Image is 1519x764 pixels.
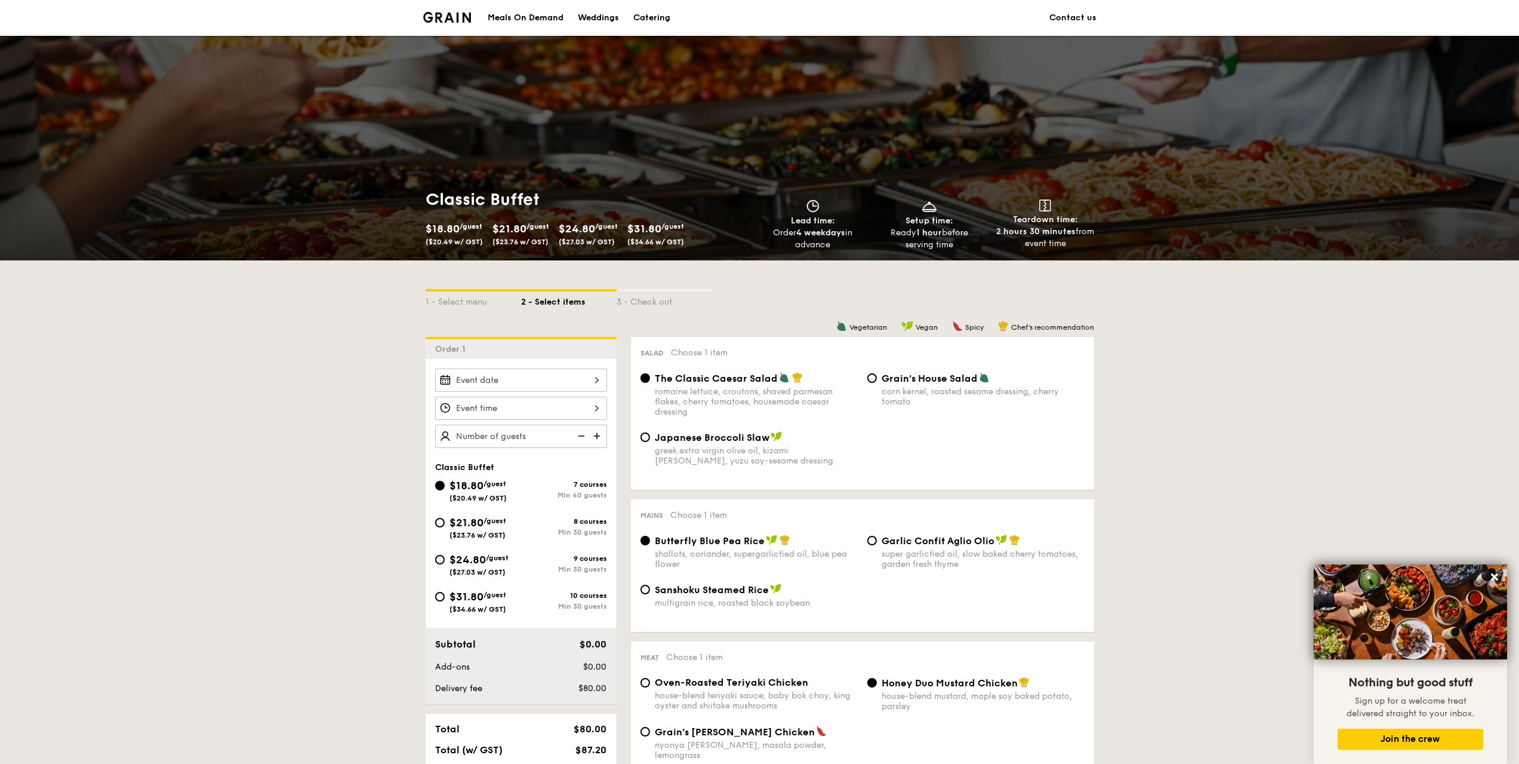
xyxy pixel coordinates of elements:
span: $18.80 [426,222,460,235]
img: icon-vegetarian.fe4039eb.svg [979,372,990,383]
div: 3 - Check out [617,292,712,308]
span: Choose 1 item [671,348,728,358]
a: Logotype [423,12,472,23]
div: 2 - Select items [521,292,617,308]
div: corn kernel, roasted sesame dressing, cherry tomato [882,386,1084,407]
img: icon-spicy.37a8142b.svg [952,321,963,332]
div: Min 30 guests [521,602,607,610]
span: $24.80 [559,222,595,235]
span: Add-ons [435,662,470,672]
span: $87.20 [575,744,606,756]
span: /guest [483,517,506,525]
span: Grain's [PERSON_NAME] Chicken [655,726,815,738]
img: DSC07876-Edit02-Large.jpeg [1314,564,1507,659]
img: icon-vegetarian.fe4039eb.svg [779,372,790,383]
span: ($34.66 w/ GST) [449,605,506,613]
span: Butterfly Blue Pea Rice [655,535,765,547]
span: Lead time: [791,216,835,226]
span: $80.00 [574,723,606,735]
span: Teardown time: [1013,214,1078,225]
span: $31.80 [627,222,661,235]
input: Honey Duo Mustard Chickenhouse-blend mustard, maple soy baked potato, parsley [867,678,877,688]
div: greek extra virgin olive oil, kizami [PERSON_NAME], yuzu soy-sesame dressing [655,446,858,466]
div: 10 courses [521,591,607,600]
img: icon-vegan.f8ff3823.svg [771,431,782,442]
button: Close [1485,567,1504,587]
img: icon-teardown.65201eee.svg [1039,200,1051,211]
span: $21.80 [449,516,483,529]
input: The Classic Caesar Saladromaine lettuce, croutons, shaved parmesan flakes, cherry tomatoes, house... [640,373,650,383]
div: super garlicfied oil, slow baked cherry tomatoes, garden fresh thyme [882,549,1084,569]
div: nyonya [PERSON_NAME], masala powder, lemongrass [655,740,858,760]
span: ($23.76 w/ GST) [492,238,549,246]
input: Grain's House Saladcorn kernel, roasted sesame dressing, cherry tomato [867,373,877,383]
input: Number of guests [435,425,607,448]
img: icon-spicy.37a8142b.svg [816,726,827,737]
span: Spicy [965,323,984,332]
input: Event date [435,369,607,392]
span: ($23.76 w/ GST) [449,531,506,539]
img: icon-chef-hat.a58ddaea.svg [1009,535,1020,545]
img: icon-chef-hat.a58ddaea.svg [792,372,803,383]
span: The Classic Caesar Salad [655,373,778,384]
span: /guest [483,591,506,599]
span: /guest [595,222,618,231]
span: /guest [483,480,506,488]
button: Join the crew [1338,729,1483,750]
span: Subtotal [435,639,476,650]
div: house-blend teriyaki sauce, baby bok choy, king oyster and shiitake mushrooms [655,691,858,711]
span: Sign up for a welcome treat delivered straight to your inbox. [1347,696,1474,719]
span: $0.00 [580,639,606,650]
span: Oven-Roasted Teriyaki Chicken [655,677,808,688]
span: ($20.49 w/ GST) [426,238,483,246]
img: icon-dish.430c3a2e.svg [920,200,938,213]
div: 7 courses [521,480,607,489]
span: Vegan [916,323,938,332]
div: multigrain rice, roasted black soybean [655,598,858,608]
input: Butterfly Blue Pea Riceshallots, coriander, supergarlicfied oil, blue pea flower [640,536,650,545]
img: icon-vegan.f8ff3823.svg [996,535,1007,545]
strong: 2 hours 30 minutes [996,226,1076,237]
input: Japanese Broccoli Slawgreek extra virgin olive oil, kizami [PERSON_NAME], yuzu soy-sesame dressing [640,432,650,442]
span: Nothing but good stuff [1348,676,1472,690]
span: Mains [640,511,663,520]
input: Event time [435,397,607,420]
img: icon-clock.2db775ea.svg [804,200,822,213]
span: Classic Buffet [435,462,494,472]
div: house-blend mustard, maple soy baked potato, parsley [882,691,1084,711]
span: Honey Duo Mustard Chicken [882,677,1018,689]
span: Garlic Confit Aglio Olio [882,535,994,547]
img: icon-add.58712e84.svg [589,425,607,447]
img: Grain [423,12,472,23]
span: Japanese Broccoli Slaw [655,432,769,443]
span: Choose 1 item [670,510,727,520]
input: Grain's [PERSON_NAME] Chickennyonya [PERSON_NAME], masala powder, lemongrass [640,727,650,737]
div: Min 30 guests [521,565,607,573]
input: $18.80/guest($20.49 w/ GST)7 coursesMin 40 guests [435,481,445,490]
strong: 1 hour [916,228,942,238]
div: Min 40 guests [521,491,607,499]
span: ($27.03 w/ GST) [449,568,506,576]
div: Min 30 guests [521,528,607,536]
span: Salad [640,349,664,357]
span: ($20.49 w/ GST) [449,494,507,502]
span: /guest [526,222,549,231]
span: ($27.03 w/ GST) [559,238,615,246]
h1: Classic Buffet [426,189,755,210]
span: /guest [460,222,482,231]
span: /guest [661,222,684,231]
img: icon-vegetarian.fe4039eb.svg [836,321,847,332]
span: Order 1 [435,344,470,354]
img: icon-vegan.f8ff3823.svg [901,321,913,332]
span: $0.00 [583,662,606,672]
img: icon-vegan.f8ff3823.svg [770,584,782,594]
div: Ready before serving time [876,227,982,251]
span: Meat [640,653,659,662]
img: icon-reduce.1d2dbef1.svg [571,425,589,447]
div: 1 - Select menu [426,292,521,308]
div: romaine lettuce, croutons, shaved parmesan flakes, cherry tomatoes, housemade caesar dressing [655,386,858,417]
span: Total [435,723,460,735]
span: $21.80 [492,222,526,235]
span: Vegetarian [849,323,887,332]
input: Sanshoku Steamed Ricemultigrain rice, roasted black soybean [640,585,650,594]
